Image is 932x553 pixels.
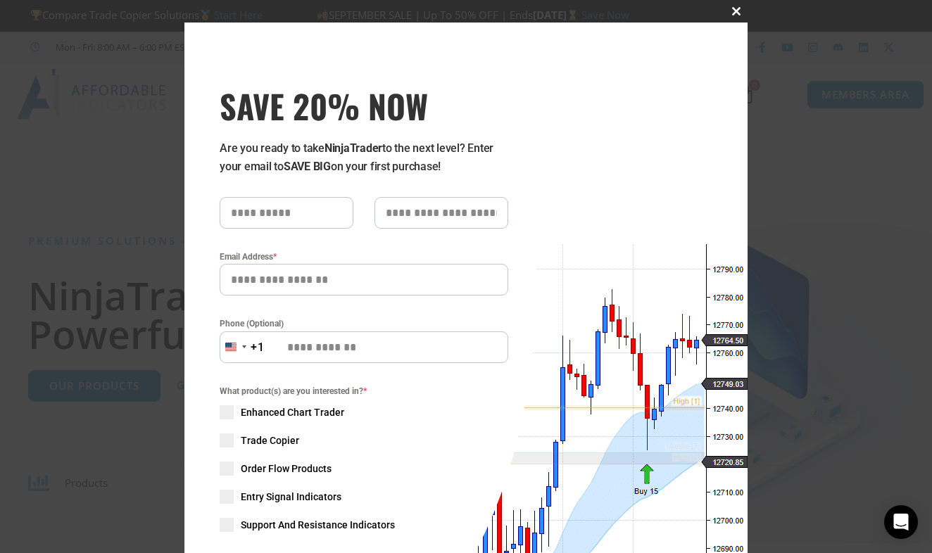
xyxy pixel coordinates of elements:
label: Email Address [220,250,508,264]
label: Trade Copier [220,433,508,447]
strong: SAVE BIG [284,160,331,173]
strong: NinjaTrader [325,141,382,155]
span: Support And Resistance Indicators [241,518,395,532]
label: Enhanced Chart Trader [220,405,508,419]
span: Trade Copier [241,433,299,447]
span: What product(s) are you interested in? [220,384,508,398]
label: Phone (Optional) [220,317,508,331]
div: Open Intercom Messenger [884,505,918,539]
label: Entry Signal Indicators [220,490,508,504]
span: Order Flow Products [241,462,332,476]
div: +1 [251,338,265,357]
p: Are you ready to take to the next level? Enter your email to on your first purchase! [220,139,508,176]
label: Order Flow Products [220,462,508,476]
button: Selected country [220,331,265,363]
span: Entry Signal Indicators [241,490,341,504]
label: Support And Resistance Indicators [220,518,508,532]
h3: SAVE 20% NOW [220,86,508,125]
span: Enhanced Chart Trader [241,405,344,419]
